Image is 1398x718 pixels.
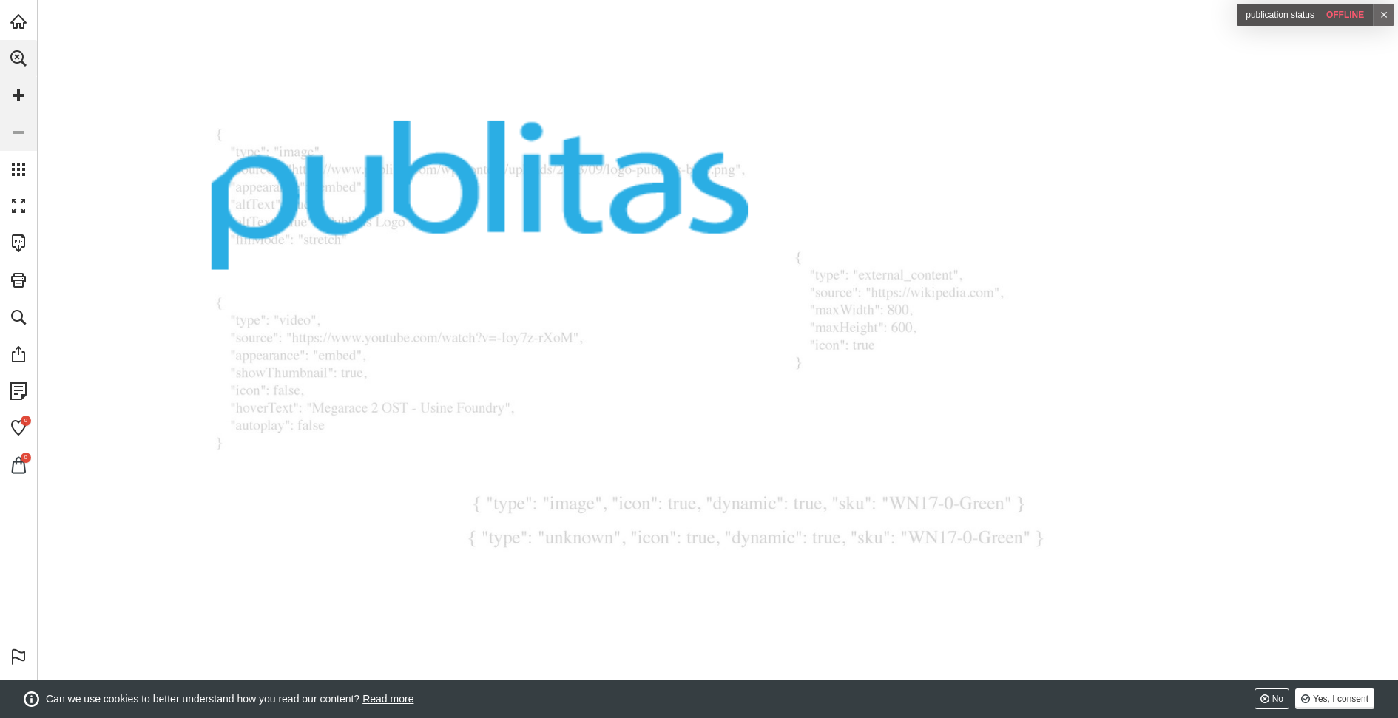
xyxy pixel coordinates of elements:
p: Can we use cookies to better understand how you read our content? [46,691,1240,707]
section: Publication Content - Booklet Publications - annotated_hotspots [448,7,987,703]
a: ✕ [1373,4,1394,26]
a: Read more [362,691,413,707]
span: Publication Status [1246,10,1314,20]
button: No [1255,688,1289,709]
button: Yes, I consent [1295,688,1374,709]
div: offline [1237,4,1373,26]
